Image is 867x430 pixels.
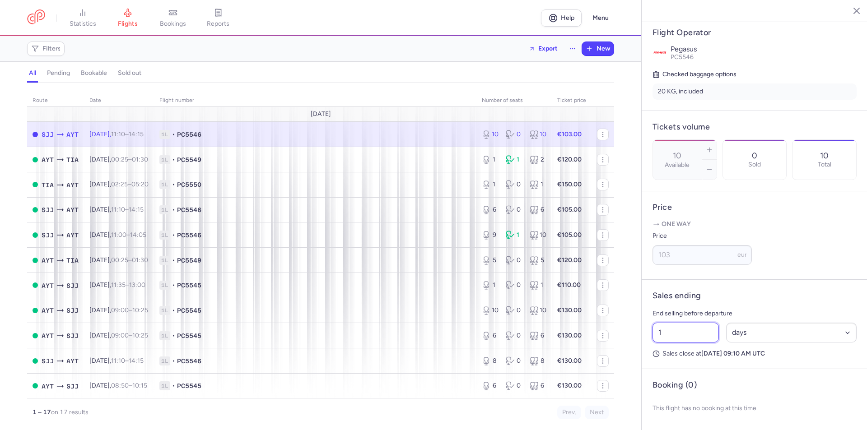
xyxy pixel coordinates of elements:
span: [DATE], [89,256,148,264]
th: route [27,94,84,107]
div: 1 [530,180,546,189]
div: 10 [530,130,546,139]
time: 11:35 [111,281,126,289]
div: 0 [506,356,522,365]
span: – [111,332,148,339]
span: [DATE], [89,306,148,314]
a: statistics [60,8,105,28]
a: flights [105,8,150,28]
span: SJJ [66,381,79,391]
span: – [111,206,144,213]
span: PC5546 [177,130,201,139]
button: Prev. [557,406,581,419]
span: PC5550 [177,180,201,189]
span: PC5546 [177,205,201,214]
div: 8 [482,356,499,365]
label: Price [653,231,752,241]
span: – [111,231,146,239]
span: SJJ [66,305,79,315]
span: SJJ [42,205,54,215]
div: 9 [482,231,499,240]
time: 11:00 [111,231,126,239]
span: • [172,155,175,164]
time: 11:10 [111,130,125,138]
div: 0 [506,281,522,290]
span: AYT [42,331,54,341]
strong: €130.00 [557,332,582,339]
time: 14:15 [129,206,144,213]
span: [DATE], [89,156,148,163]
time: 14:15 [129,130,144,138]
span: New [597,45,610,52]
button: Export [523,42,564,56]
span: AYT [42,381,54,391]
div: 0 [506,381,522,390]
span: [DATE], [89,357,144,365]
h4: Flight Operator [653,28,857,38]
time: 11:10 [111,206,125,213]
span: PC5545 [177,331,201,340]
a: CitizenPlane red outlined logo [27,9,45,26]
div: 0 [506,205,522,214]
span: 1L [159,381,170,390]
time: 09:00 [111,306,129,314]
span: AYT [42,255,54,265]
h4: Booking (0) [653,380,697,390]
span: SJJ [42,356,54,366]
time: 10:25 [132,332,148,339]
span: AYT [42,155,54,165]
div: 5 [530,256,546,265]
span: 1L [159,356,170,365]
span: AYT [66,230,79,240]
a: Help [541,9,582,27]
input: --- [653,245,752,265]
span: 1L [159,130,170,139]
span: – [111,156,148,163]
div: 6 [530,381,546,390]
span: • [172,256,175,265]
span: [DATE], [89,180,149,188]
button: Menu [587,9,614,27]
span: [DATE], [89,231,146,239]
a: bookings [150,8,196,28]
div: 0 [506,331,522,340]
strong: [DATE] 09:10 AM UTC [701,350,765,357]
input: ## [653,323,719,342]
span: • [172,381,175,390]
span: PC5549 [177,155,201,164]
time: 13:00 [129,281,145,289]
div: 1 [530,281,546,290]
span: AYT [66,180,79,190]
strong: €120.00 [557,156,582,163]
strong: €130.00 [557,306,582,314]
span: • [172,281,175,290]
span: 1L [159,281,170,290]
span: SJJ [42,129,54,139]
strong: €150.00 [557,180,582,188]
span: PC5545 [177,306,201,315]
span: eur [737,251,747,259]
h4: all [29,69,36,77]
th: Ticket price [552,94,592,107]
span: SJJ [66,331,79,341]
span: flights [118,20,138,28]
div: 10 [530,306,546,315]
span: 1L [159,205,170,214]
div: 2 [530,155,546,164]
span: TIA [66,155,79,165]
h4: Sales ending [653,291,701,301]
span: 1L [159,331,170,340]
span: 1L [159,155,170,164]
div: 1 [506,231,522,240]
span: AYT [66,356,79,366]
h4: sold out [118,69,141,77]
span: PC5545 [177,281,201,290]
button: Next [585,406,609,419]
div: 1 [482,281,499,290]
span: Export [538,45,558,52]
span: – [111,180,149,188]
div: 0 [506,306,522,315]
span: [DATE], [89,332,148,339]
p: This flight has no booking at this time. [653,398,857,419]
p: End selling before departure [653,308,857,319]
